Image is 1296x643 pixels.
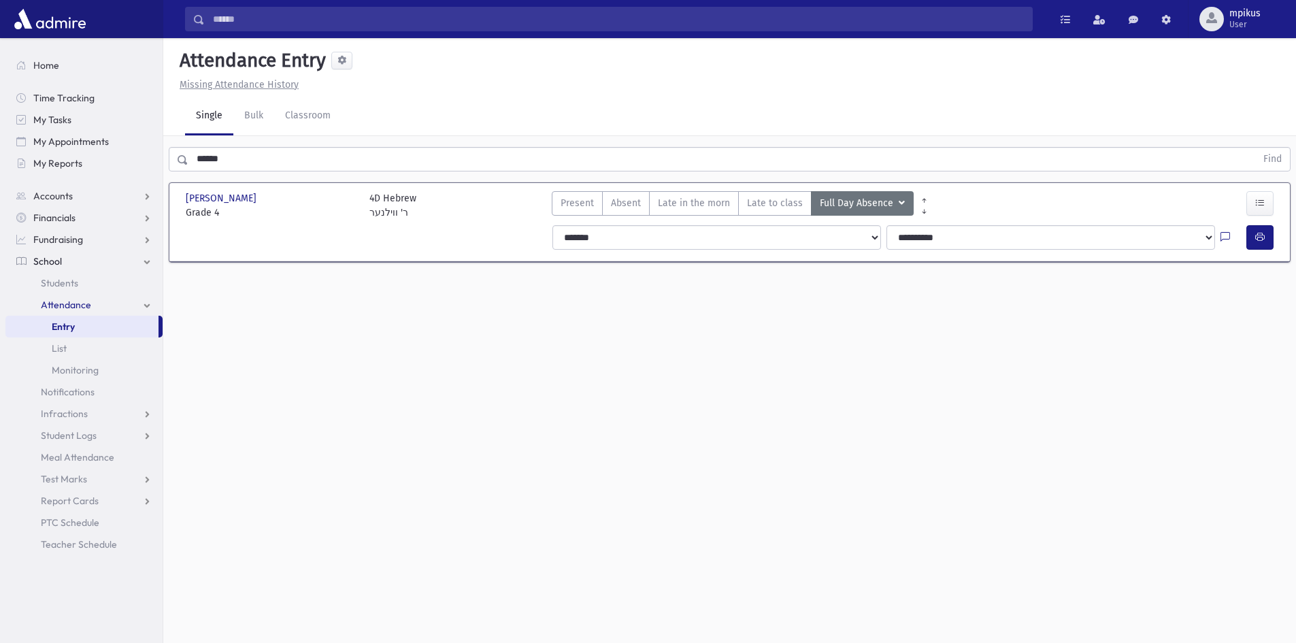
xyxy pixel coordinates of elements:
span: Teacher Schedule [41,538,117,550]
span: Meal Attendance [41,451,114,463]
span: Absent [611,196,641,210]
span: Home [33,59,59,71]
span: User [1229,19,1261,30]
a: My Appointments [5,131,163,152]
input: Search [205,7,1032,31]
span: Accounts [33,190,73,202]
a: Attendance [5,294,163,316]
a: PTC Schedule [5,512,163,533]
a: Single [185,97,233,135]
span: [PERSON_NAME] [186,191,259,205]
a: Student Logs [5,425,163,446]
h5: Attendance Entry [174,49,326,72]
a: Test Marks [5,468,163,490]
a: Fundraising [5,229,163,250]
a: My Reports [5,152,163,174]
a: Meal Attendance [5,446,163,468]
span: My Tasks [33,114,71,126]
a: Teacher Schedule [5,533,163,555]
span: School [33,255,62,267]
span: Student Logs [41,429,97,442]
span: Grade 4 [186,205,356,220]
span: Fundraising [33,233,83,246]
a: Monitoring [5,359,163,381]
a: Home [5,54,163,76]
span: Full Day Absence [820,196,896,211]
span: Entry [52,320,75,333]
button: Find [1255,148,1290,171]
a: Classroom [274,97,342,135]
div: 4D Hebrew ר' ווילנער [369,191,416,220]
span: Report Cards [41,495,99,507]
a: Infractions [5,403,163,425]
div: AttTypes [552,191,914,220]
a: Report Cards [5,490,163,512]
span: PTC Schedule [41,516,99,529]
img: AdmirePro [11,5,89,33]
span: Financials [33,212,76,224]
span: Time Tracking [33,92,95,104]
a: Financials [5,207,163,229]
a: My Tasks [5,109,163,131]
span: Late to class [747,196,803,210]
button: Full Day Absence [811,191,914,216]
a: Missing Attendance History [174,79,299,90]
span: Students [41,277,78,289]
a: Bulk [233,97,274,135]
a: Entry [5,316,159,337]
span: List [52,342,67,355]
a: Notifications [5,381,163,403]
a: Time Tracking [5,87,163,109]
a: Students [5,272,163,294]
span: Late in the morn [658,196,730,210]
span: Test Marks [41,473,87,485]
span: My Appointments [33,135,109,148]
span: Present [561,196,594,210]
span: My Reports [33,157,82,169]
span: mpikus [1229,8,1261,19]
span: Infractions [41,408,88,420]
a: Accounts [5,185,163,207]
a: School [5,250,163,272]
span: Monitoring [52,364,99,376]
u: Missing Attendance History [180,79,299,90]
span: Notifications [41,386,95,398]
span: Attendance [41,299,91,311]
a: List [5,337,163,359]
